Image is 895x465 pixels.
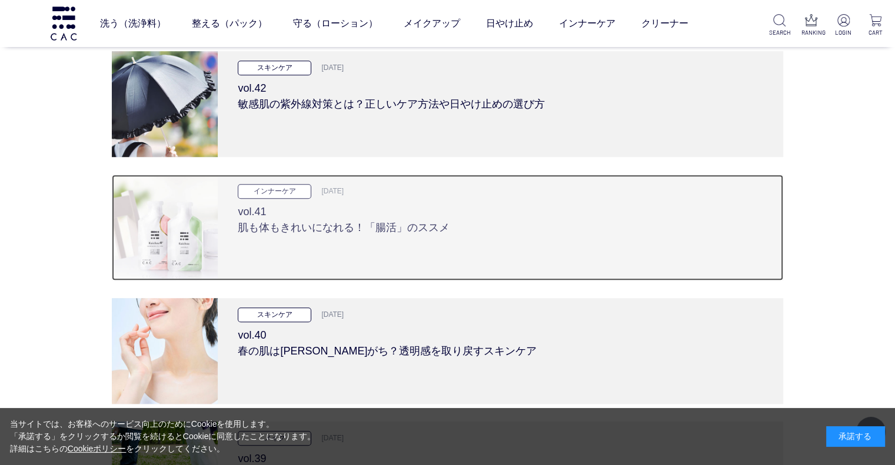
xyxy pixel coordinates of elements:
a: 守る（ローション） [293,7,378,40]
img: 肌も体もきれいになれる！「腸活」のススメ [112,175,218,280]
img: logo [49,6,78,40]
a: Cookieポリシー [68,444,127,453]
a: クリーナー [641,7,688,40]
a: CART [865,14,886,37]
p: スキンケア [238,61,311,75]
p: インナーケア [238,184,311,199]
p: RANKING [801,28,822,37]
img: 春の肌はくすみがち？透明感を取り戻すスキンケア [112,298,218,404]
p: スキンケア [238,307,311,322]
div: 承諾する [826,426,885,447]
a: インナーケア [559,7,615,40]
a: 整える（パック） [192,7,267,40]
a: SEARCH [769,14,790,37]
p: LOGIN [833,28,854,37]
a: 肌も体もきれいになれる！「腸活」のススメ インナーケア [DATE] vol.41肌も体もきれいになれる！「腸活」のススメ [112,175,783,280]
h3: vol.42 敏感肌の紫外線対策とは？正しいケア方法や日やけ止めの選び方 [238,75,763,112]
a: 春の肌はくすみがち？透明感を取り戻すスキンケア スキンケア [DATE] vol.40春の肌は[PERSON_NAME]がち？透明感を取り戻すスキンケア [112,298,783,404]
img: 敏感肌の紫外線対策とは？ [112,51,218,157]
h3: vol.40 春の肌は[PERSON_NAME]がち？透明感を取り戻すスキンケア [238,322,763,359]
h3: vol.41 肌も体もきれいになれる！「腸活」のススメ [238,199,763,236]
p: CART [865,28,886,37]
a: RANKING [801,14,822,37]
a: 日やけ止め [486,7,533,40]
div: 当サイトでは、お客様へのサービス向上のためにCookieを使用します。 「承諾する」をクリックするか閲覧を続けるとCookieに同意したことになります。 詳細はこちらの をクリックしてください。 [10,418,316,455]
a: LOGIN [833,14,854,37]
p: [DATE] [314,62,344,75]
p: [DATE] [314,185,344,198]
p: SEARCH [769,28,790,37]
a: 敏感肌の紫外線対策とは？ スキンケア [DATE] vol.42敏感肌の紫外線対策とは？正しいケア方法や日やけ止めの選び方 [112,51,783,157]
a: メイクアップ [404,7,460,40]
p: [DATE] [314,309,344,322]
a: 洗う（洗浄料） [100,7,166,40]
